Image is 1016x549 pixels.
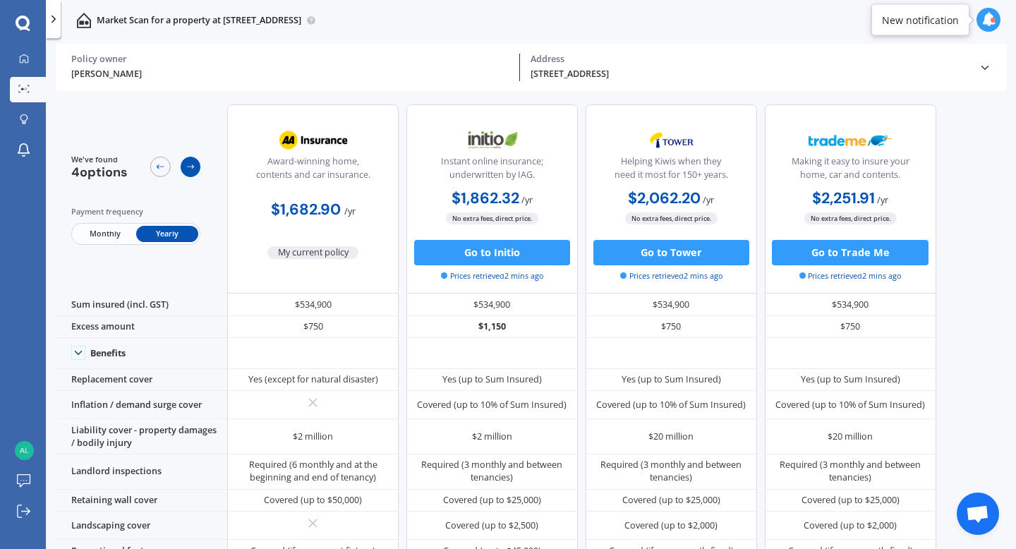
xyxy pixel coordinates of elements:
div: Retaining wall cover [56,490,227,512]
img: AA.webp [271,124,355,156]
span: Monthly [73,226,135,242]
span: Yearly [136,226,198,242]
div: Policy owner [71,54,509,65]
span: No extra fees, direct price. [446,212,538,224]
div: $534,900 [406,294,578,316]
span: / yr [703,194,714,206]
div: Sum insured (incl. GST) [56,294,227,316]
span: Prices retrieved 2 mins ago [799,270,902,282]
div: Required (3 monthly and between tenancies) [774,459,926,484]
div: Making it easy to insure your home, car and contents. [775,155,925,187]
div: Landscaping cover [56,512,227,540]
div: $1,150 [406,316,578,339]
div: Required (3 monthly and between tenancies) [416,459,569,484]
div: Covered (up to 10% of Sum Insured) [775,399,925,411]
div: Covered (up to 10% of Sum Insured) [417,399,567,411]
div: $750 [765,316,936,339]
div: Covered (up to $2,500) [445,519,538,532]
div: Liability cover - property damages / bodily injury [56,419,227,454]
div: $20 million [828,430,873,443]
img: Initio.webp [450,124,534,156]
div: Instant online insurance; underwritten by IAG. [417,155,567,187]
img: Tower.webp [629,124,713,156]
div: Covered (up to $25,000) [622,494,720,507]
span: No extra fees, direct price. [804,212,897,224]
div: $750 [586,316,757,339]
div: Covered (up to $2,000) [624,519,718,532]
div: Yes (except for natural disaster) [248,373,378,386]
div: $534,900 [586,294,757,316]
span: We've found [71,154,128,165]
div: Covered (up to $25,000) [443,494,541,507]
div: Covered (up to $2,000) [804,519,897,532]
span: / yr [877,194,888,206]
div: Excess amount [56,316,227,339]
div: Yes (up to Sum Insured) [442,373,542,386]
button: Go to Tower [593,240,749,265]
div: Inflation / demand surge cover [56,391,227,419]
a: Open chat [957,493,999,535]
div: Covered (up to 10% of Sum Insured) [596,399,746,411]
span: / yr [344,205,356,217]
div: Replacement cover [56,369,227,392]
div: [STREET_ADDRESS] [531,68,969,81]
div: New notification [882,13,959,27]
div: $20 million [648,430,694,443]
div: Helping Kiwis when they need it most for 150+ years. [596,155,746,187]
b: $1,682.90 [271,200,341,219]
b: $2,251.91 [812,188,875,208]
div: $534,900 [227,294,399,316]
div: Yes (up to Sum Insured) [622,373,721,386]
div: $750 [227,316,399,339]
div: Required (3 monthly and between tenancies) [595,459,747,484]
div: Landlord inspections [56,454,227,490]
div: Award-winning home, contents and car insurance. [238,155,388,187]
button: Go to Trade Me [772,240,928,265]
div: $2 million [472,430,512,443]
div: Required (6 monthly and at the beginning and end of tenancy) [237,459,389,484]
div: Covered (up to $25,000) [802,494,900,507]
button: Go to Initio [414,240,570,265]
img: home-and-contents.b802091223b8502ef2dd.svg [76,13,92,28]
span: / yr [521,194,533,206]
img: Trademe.webp [809,124,893,156]
div: Benefits [90,348,126,359]
span: Prices retrieved 2 mins ago [620,270,722,282]
div: Yes (up to Sum Insured) [801,373,900,386]
span: Prices retrieved 2 mins ago [441,270,543,282]
div: $534,900 [765,294,936,316]
div: $2 million [293,430,333,443]
div: Payment frequency [71,205,201,218]
p: Market Scan for a property at [STREET_ADDRESS] [97,14,301,27]
b: $1,862.32 [452,188,519,208]
div: Address [531,54,969,65]
div: Covered (up to $50,000) [264,494,362,507]
span: 4 options [71,164,128,181]
span: No extra fees, direct price. [625,212,718,224]
span: My current policy [267,246,358,259]
img: 58aa980c0dfcd39d49ff9e326270e32b [15,441,34,460]
b: $2,062.20 [628,188,701,208]
div: [PERSON_NAME] [71,68,509,81]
